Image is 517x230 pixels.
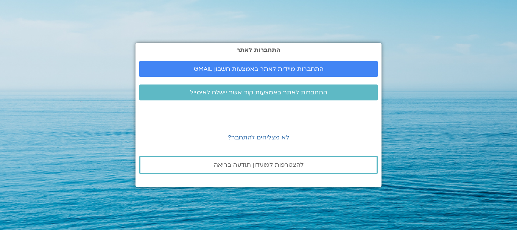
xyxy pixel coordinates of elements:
[190,89,327,96] span: התחברות לאתר באמצעות קוד אשר יישלח לאימייל
[214,161,304,168] span: להצטרפות למועדון תודעה בריאה
[228,133,289,142] a: לא מצליחים להתחבר?
[139,156,378,174] a: להצטרפות למועדון תודעה בריאה
[194,66,324,72] span: התחברות מיידית לאתר באמצעות חשבון GMAIL
[139,61,378,77] a: התחברות מיידית לאתר באמצעות חשבון GMAIL
[139,84,378,100] a: התחברות לאתר באמצעות קוד אשר יישלח לאימייל
[139,47,378,53] h2: התחברות לאתר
